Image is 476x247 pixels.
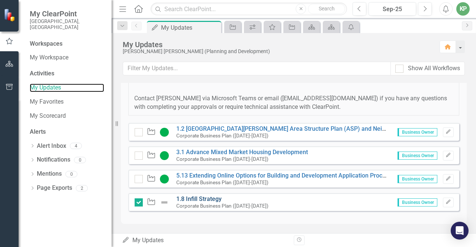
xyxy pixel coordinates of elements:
[176,195,222,202] a: 1.8 Infill Strategy
[30,9,104,18] span: My ClearPoint
[398,128,437,136] span: Business Owner
[176,156,268,162] small: Corporate Business Plan ([DATE]-[DATE])
[369,2,416,16] button: Sep-25
[30,53,104,62] a: My Workspace
[4,9,17,22] img: ClearPoint Strategy
[134,86,453,111] p: Contact [PERSON_NAME] via Microsoft Teams or email ([EMAIL_ADDRESS][DOMAIN_NAME]) if you have any...
[123,49,432,54] div: [PERSON_NAME] [PERSON_NAME] (Planning and Development)
[161,23,219,32] div: My Updates
[30,128,104,136] div: Alerts
[37,170,62,178] a: Mentions
[70,143,82,149] div: 4
[308,4,345,14] button: Search
[123,40,432,49] div: My Updates
[30,18,104,30] small: [GEOGRAPHIC_DATA], [GEOGRAPHIC_DATA]
[65,171,77,177] div: 0
[76,185,88,191] div: 2
[176,149,308,156] a: 3.1 Advance Mixed Market Housing Development
[37,184,72,192] a: Page Exports
[176,172,392,179] a: 5.13 Extending Online Options for Building and Development Application Process
[151,3,347,16] input: Search ClearPoint...
[160,198,169,207] img: Not Defined
[123,62,391,75] input: Filter My Updates...
[398,152,437,160] span: Business Owner
[408,64,460,73] div: Show All Workflows
[30,40,62,48] div: Workspaces
[30,112,104,120] a: My Scorecard
[319,6,335,12] span: Search
[160,151,169,160] img: On Track
[122,236,288,245] div: My Updates
[398,198,437,207] span: Business Owner
[160,175,169,183] img: On Track
[37,142,66,150] a: Alert Inbox
[371,5,414,14] div: Sep-25
[451,222,469,240] div: Open Intercom Messenger
[398,175,437,183] span: Business Owner
[30,84,104,92] a: My Updates
[37,156,70,164] a: Notifications
[30,69,104,78] div: Activities
[176,125,428,132] a: 1.2 [GEOGRAPHIC_DATA][PERSON_NAME] Area Structure Plan (ASP) and Neighbourhood Plan
[74,157,86,163] div: 0
[456,2,470,16] button: KP
[176,133,268,139] small: Corporate Business Plan ([DATE]-[DATE])
[30,98,104,106] a: My Favorites
[176,203,268,209] small: Corporate Business Plan ([DATE]-[DATE])
[176,179,268,185] small: Corporate Business Plan ([DATE]-[DATE])
[160,128,169,137] img: On Track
